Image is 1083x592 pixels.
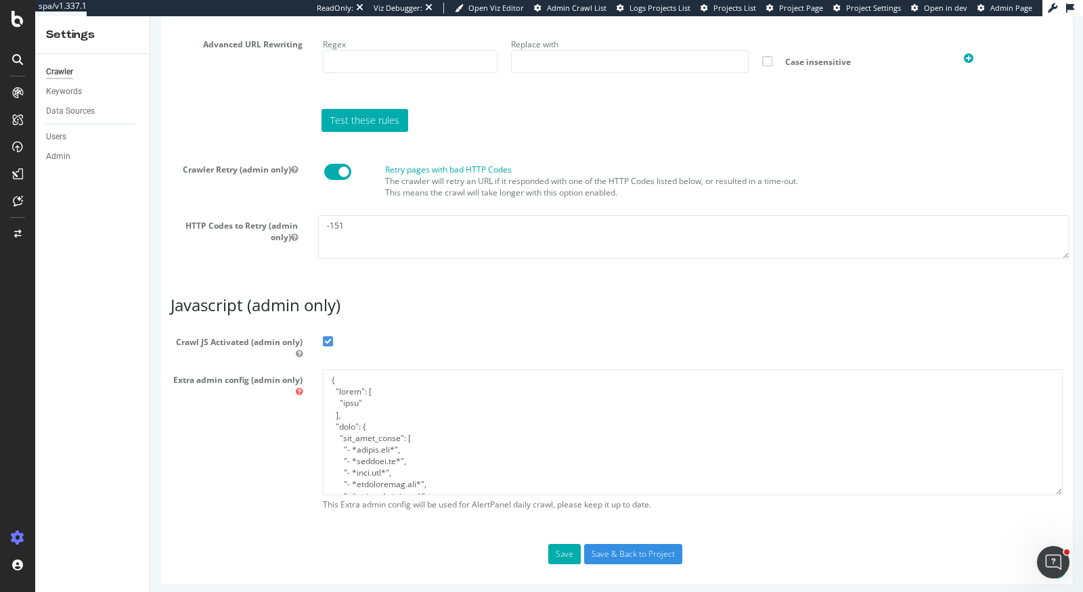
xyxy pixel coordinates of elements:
[779,3,823,13] span: Project Page
[168,199,919,243] textarea: -151
[766,3,823,14] a: Project Page
[10,320,162,343] span: Crawl JS Activated (admin only)
[235,159,919,182] p: The crawler will retry an URL if it responded with one of the HTTP Codes listed below, or resulte...
[317,3,353,14] div: ReadOnly:
[977,3,1032,14] a: Admin Page
[434,528,532,548] input: Save & Back to Project
[46,104,140,118] a: Data Sources
[455,3,524,14] a: Open Viz Editor
[141,215,148,227] button: HTTP Codes to Retry (admin only)
[235,147,361,159] label: Retry pages with bad HTTP Codes
[173,18,196,34] label: Regex
[361,18,408,34] label: Replace with
[713,3,756,13] span: Projects List
[46,65,140,79] a: Crawler
[924,3,967,13] span: Open in dev
[171,93,258,116] a: Test these rules
[1037,546,1069,578] iframe: Intercom live chat
[701,3,756,14] a: Projects List
[46,85,82,99] div: Keywords
[46,150,140,164] a: Admin
[46,150,70,164] div: Admin
[617,3,690,14] a: Logs Projects List
[629,3,690,13] span: Logs Projects List
[46,104,95,118] div: Data Sources
[625,40,787,51] span: Case insensitive
[173,353,912,478] textarea: { "lorem": [ "ipsu" ], "dolo": { "sit_amet_conse": [ "- *adipis.eli*", "- *seddoei.te*", "- *inci...
[141,147,148,159] button: Crawler Retry (admin only)
[46,130,66,144] div: Users
[173,482,912,494] span: This Extra admin config will be used for AlertPanel daily crawl, please keep it up to date.
[3,143,158,159] label: Crawler Retry (admin only)
[468,3,524,13] span: Open Viz Editor
[146,332,152,343] button: Crawl JS Activated (admin only)
[46,65,73,79] div: Crawler
[374,3,422,14] div: Viz Debugger:
[911,3,967,14] a: Open in dev
[846,3,901,13] span: Project Settings
[547,3,606,13] span: Admin Crawl List
[20,280,912,298] h3: Javascript (admin only)
[534,3,606,14] a: Admin Crawl List
[46,27,139,43] div: Settings
[10,18,162,34] label: Advanced URL Rewriting
[833,3,901,14] a: Project Settings
[46,130,140,144] a: Users
[10,353,162,381] label: Extra admin config (admin only)
[46,85,140,99] a: Keywords
[3,199,158,227] label: HTTP Codes to Retry (admin only)
[398,528,430,548] button: Save
[990,3,1032,13] span: Admin Page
